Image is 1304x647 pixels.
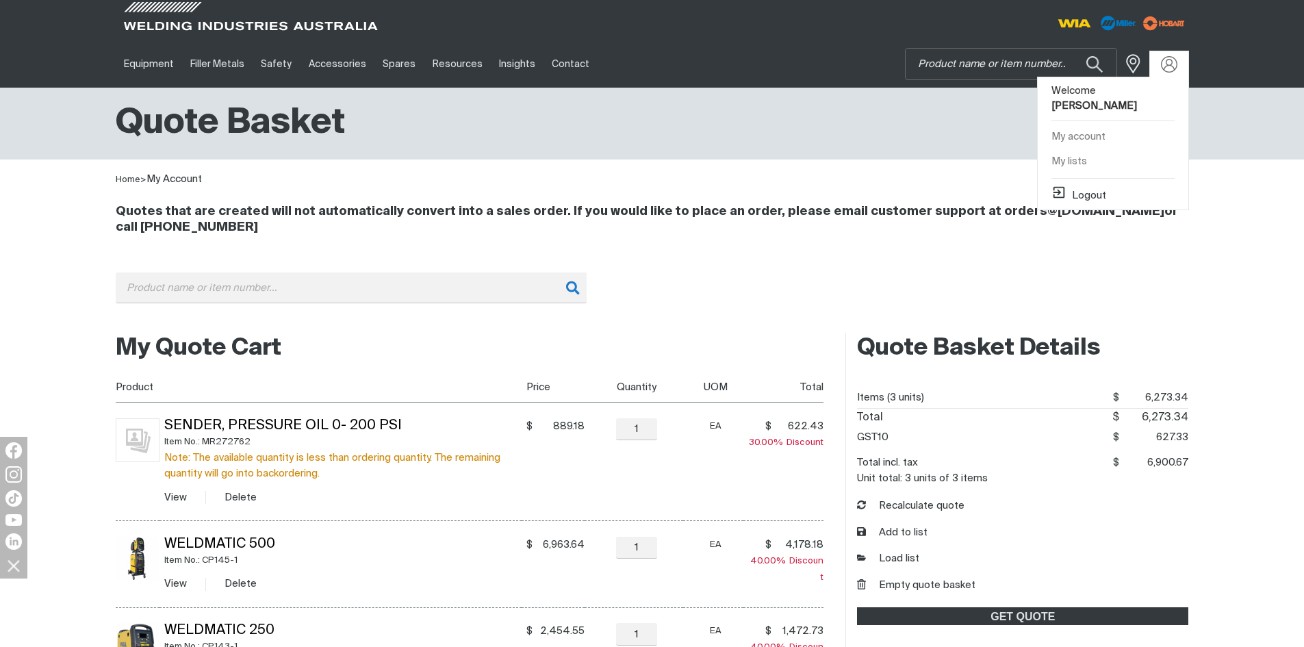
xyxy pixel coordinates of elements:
[116,204,1189,236] h4: Quotes that are created will not automatically convert into a sales order. If you would like to p...
[765,538,771,552] span: $
[5,442,22,459] img: Facebook
[116,101,345,146] h1: Quote Basket
[424,40,490,88] a: Resources
[857,427,888,448] dt: GST10
[857,551,919,567] a: Load list
[1139,13,1189,34] img: miller
[491,40,544,88] a: Insights
[544,40,598,88] a: Contact
[225,576,257,592] button: Delete Weldmatic 500
[164,434,522,450] div: Item No.: MR272762
[537,538,585,552] span: 6,963.64
[116,418,159,462] img: No image for this product
[1051,86,1137,112] span: Welcome
[526,624,533,638] span: $
[146,174,202,184] a: My Account
[522,372,585,403] th: Price
[182,40,253,88] a: Filler Metals
[5,466,22,483] img: Instagram
[140,175,146,184] span: >
[1038,125,1188,150] a: My account
[1119,427,1189,448] span: 627.33
[225,490,257,505] button: Delete Sender, Pressure Oil 0- 200 PSI
[116,537,159,581] img: Weldmatic 500
[537,624,585,638] span: 2,454.55
[537,420,585,433] span: 889.18
[765,420,771,433] span: $
[116,175,140,184] a: Home
[116,272,1189,324] div: Product or group for quick order
[1119,409,1189,427] span: 6,273.34
[857,525,928,541] button: Add to list
[2,554,25,577] img: hide socials
[253,40,300,88] a: Safety
[1113,392,1119,403] span: $
[776,538,823,552] span: 4,178.18
[857,333,1188,364] h2: Quote Basket Details
[1071,48,1118,80] button: Search products
[743,372,824,403] th: Total
[683,372,743,403] th: UOM
[776,624,823,638] span: 1,472.73
[1112,412,1119,423] span: $
[164,450,522,481] div: Note: The available quantity is less than ordering quantity. The remaining quantity will go into ...
[906,49,1116,79] input: Product name or item number...
[526,420,533,433] span: $
[1038,149,1188,175] a: My lists
[857,607,1188,625] a: GET QUOTE
[858,607,1187,625] span: GET QUOTE
[689,623,743,639] div: EA
[749,438,823,447] span: Discount
[857,473,988,483] dt: Unit total: 3 units of 3 items
[749,438,787,447] span: 30.00%
[1051,185,1106,201] button: Logout
[1113,457,1119,468] span: $
[1047,205,1164,218] a: @[DOMAIN_NAME]
[1113,432,1119,442] span: $
[857,453,918,473] dt: Total incl. tax
[585,372,683,403] th: Quantity
[857,409,883,427] dt: Total
[116,372,522,403] th: Product
[5,490,22,507] img: TikTok
[164,419,402,433] a: Sender, Pressure Oil 0- 200 PSI
[857,388,924,408] dt: Items (3 units)
[164,553,522,568] div: Item No.: CP145-1
[116,272,587,303] input: Product name or item number...
[1119,453,1189,473] span: 6,900.67
[164,579,187,589] a: View Weldmatic 500
[116,333,824,364] h2: My Quote Cart
[374,40,424,88] a: Spares
[750,557,789,566] span: 40.00%
[857,498,964,514] button: Recalculate quote
[5,533,22,550] img: LinkedIn
[1119,388,1189,408] span: 6,273.34
[164,624,274,637] a: Weldmatic 250
[776,420,823,433] span: 622.43
[164,537,275,551] a: Weldmatic 500
[116,40,921,88] nav: Main
[116,40,182,88] a: Equipment
[689,537,743,553] div: EA
[1051,101,1137,111] b: [PERSON_NAME]
[164,492,187,503] a: View Sender, Pressure Oil 0- 200 PSI
[765,624,771,638] span: $
[750,557,823,582] span: Discount
[526,538,533,552] span: $
[689,418,743,434] div: EA
[5,514,22,526] img: YouTube
[301,40,374,88] a: Accessories
[857,578,975,594] button: Empty quote basket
